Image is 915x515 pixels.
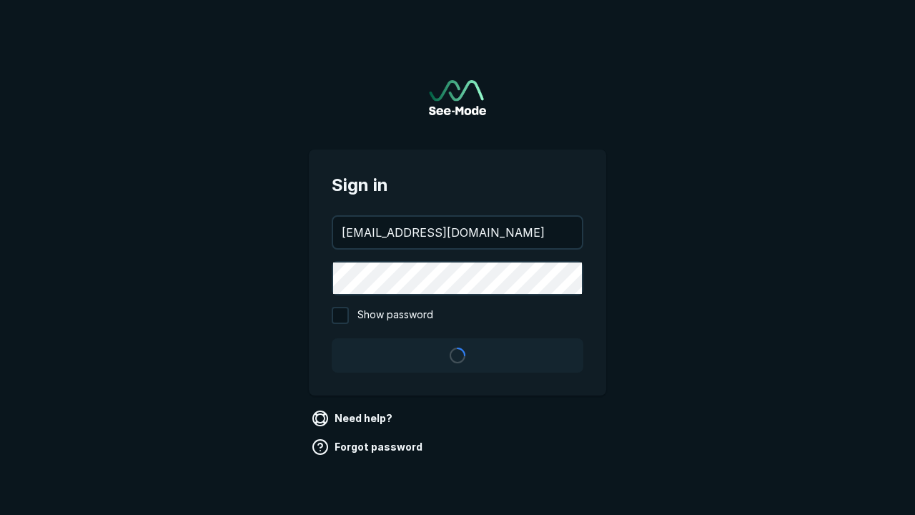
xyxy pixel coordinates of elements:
span: Show password [357,307,433,324]
a: Need help? [309,407,398,430]
a: Forgot password [309,436,428,458]
img: See-Mode Logo [429,80,486,115]
a: Go to sign in [429,80,486,115]
span: Sign in [332,172,583,198]
input: your@email.com [333,217,582,248]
